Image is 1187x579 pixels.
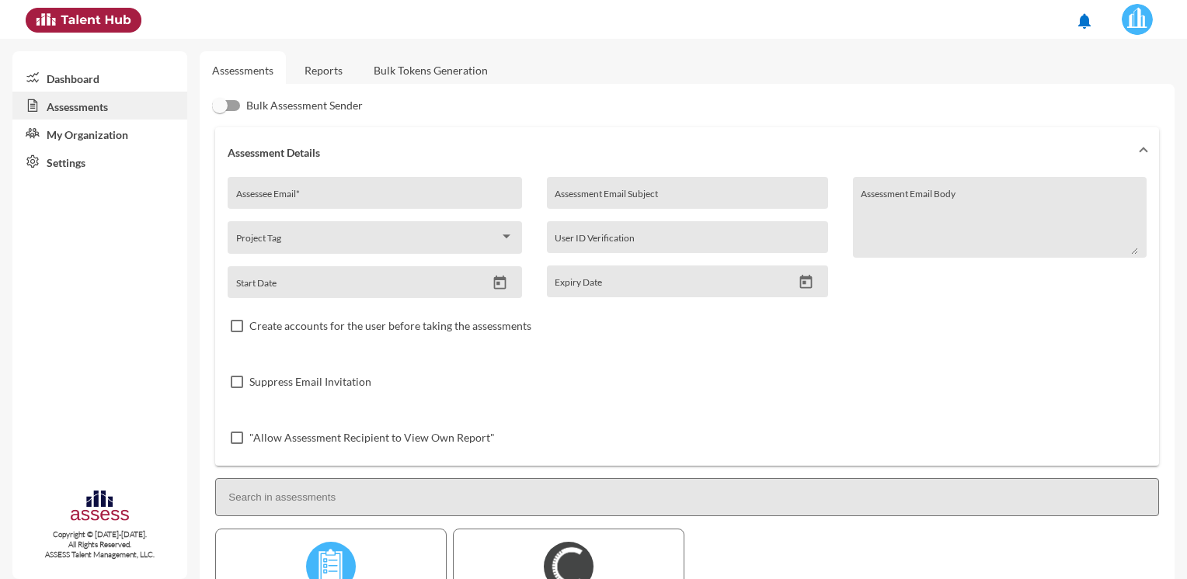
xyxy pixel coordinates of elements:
a: Assessments [212,64,273,77]
span: Suppress Email Invitation [249,373,371,391]
span: Bulk Assessment Sender [246,96,363,115]
a: Bulk Tokens Generation [361,51,500,89]
a: Dashboard [12,64,187,92]
p: Copyright © [DATE]-[DATE]. All Rights Reserved. ASSESS Talent Management, LLC. [12,529,187,560]
mat-panel-title: Assessment Details [228,146,1128,159]
mat-expansion-panel-header: Assessment Details [215,127,1159,177]
div: Assessment Details [215,177,1159,466]
span: "Allow Assessment Recipient to View Own Report" [249,428,495,447]
img: assesscompany-logo.png [69,488,131,526]
span: Create accounts for the user before taking the assessments [249,317,531,335]
input: Search in assessments [215,478,1159,516]
a: Settings [12,147,187,175]
a: Reports [292,51,355,89]
mat-icon: notifications [1075,12,1094,30]
button: Open calendar [486,275,513,291]
a: My Organization [12,120,187,147]
button: Open calendar [792,274,820,290]
a: Assessments [12,92,187,120]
